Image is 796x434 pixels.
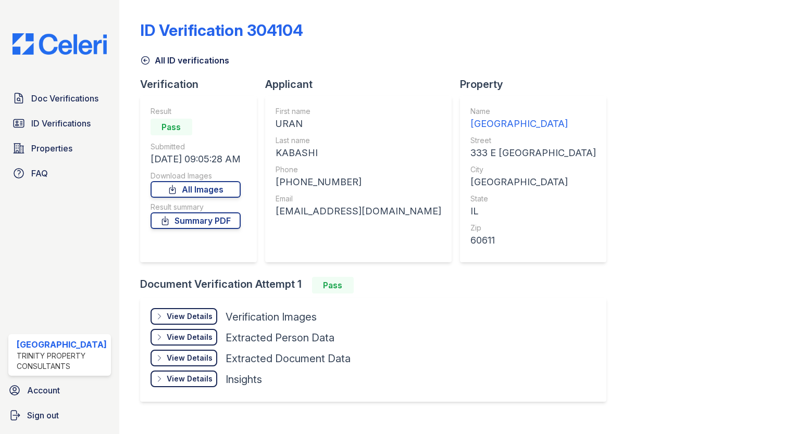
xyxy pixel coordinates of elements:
a: FAQ [8,163,111,184]
div: KABASHI [276,146,441,160]
div: Trinity Property Consultants [17,351,107,372]
div: [GEOGRAPHIC_DATA] [470,117,596,131]
span: Doc Verifications [31,92,98,105]
div: Name [470,106,596,117]
div: ID Verification 304104 [140,21,303,40]
div: City [470,164,596,175]
div: Email [276,194,441,204]
a: Properties [8,138,111,159]
div: View Details [167,353,213,363]
div: Insights [226,372,262,387]
div: Extracted Person Data [226,330,334,345]
div: Pass [151,119,192,135]
img: CE_Logo_Blue-a8612792a0a2168367f1c8372b55b34899dd931a85d93a1a3d3e32e68fde9ad4.png [4,33,115,55]
div: Submitted [151,142,241,152]
div: Zip [470,223,596,233]
div: State [470,194,596,204]
div: [GEOGRAPHIC_DATA] [17,338,107,351]
div: First name [276,106,441,117]
a: Sign out [4,405,115,426]
div: Result [151,106,241,117]
div: Verification Images [226,310,317,324]
div: Download Images [151,171,241,181]
iframe: chat widget [752,392,786,424]
a: All Images [151,181,241,198]
span: ID Verifications [31,117,91,130]
span: Sign out [27,409,59,422]
div: IL [470,204,596,219]
a: Summary PDF [151,212,241,229]
span: Account [27,384,60,397]
div: [PHONE_NUMBER] [276,175,441,189]
div: Extracted Document Data [226,351,351,366]
div: URAN [276,117,441,131]
a: Account [4,380,115,401]
a: ID Verifications [8,113,111,134]
div: Verification [140,77,265,92]
div: [DATE] 09:05:28 AM [151,152,241,167]
span: FAQ [31,167,48,180]
a: All ID verifications [140,54,229,67]
div: [GEOGRAPHIC_DATA] [470,175,596,189]
div: 60611 [470,233,596,248]
div: Document Verification Attempt 1 [140,277,615,293]
a: Doc Verifications [8,88,111,109]
div: 333 E [GEOGRAPHIC_DATA] [470,146,596,160]
span: Properties [31,142,72,155]
div: Result summary [151,202,241,212]
div: Phone [276,164,441,175]
div: Property [460,77,615,92]
div: View Details [167,311,213,322]
div: Pass [312,277,354,293]
div: View Details [167,332,213,342]
div: View Details [167,374,213,384]
div: Last name [276,135,441,146]
a: Name [GEOGRAPHIC_DATA] [470,106,596,131]
div: [EMAIL_ADDRESS][DOMAIN_NAME] [276,204,441,219]
div: Applicant [265,77,460,92]
div: Street [470,135,596,146]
